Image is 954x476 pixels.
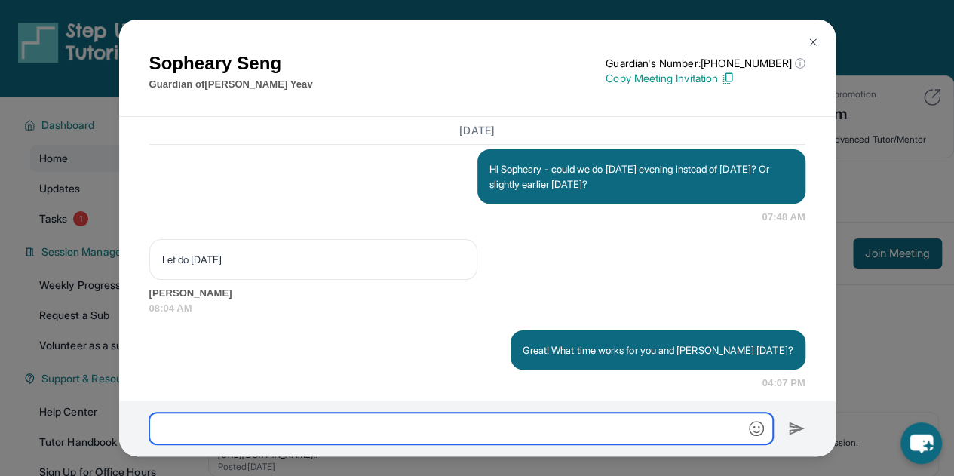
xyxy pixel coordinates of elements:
[749,421,764,436] img: Emoji
[489,161,793,192] p: Hi Sopheary - could we do [DATE] evening instead of [DATE]? Or slightly earlier [DATE]?
[149,123,805,138] h3: [DATE]
[762,376,805,391] span: 04:07 PM
[162,252,465,267] p: Let do [DATE]
[900,422,942,464] button: chat-button
[149,77,313,92] p: Guardian of [PERSON_NAME] Yeav
[794,56,805,71] span: ⓘ
[762,210,805,225] span: 07:48 AM
[721,72,735,85] img: Copy Icon
[807,36,819,48] img: Close Icon
[606,56,805,71] p: Guardian's Number: [PHONE_NUMBER]
[523,342,793,358] p: Great! What time works for you and [PERSON_NAME] [DATE]?
[606,71,805,86] p: Copy Meeting Invitation
[149,301,805,316] span: 08:04 AM
[149,286,805,301] span: [PERSON_NAME]
[788,419,805,438] img: Send icon
[149,50,313,77] h1: Sopheary Seng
